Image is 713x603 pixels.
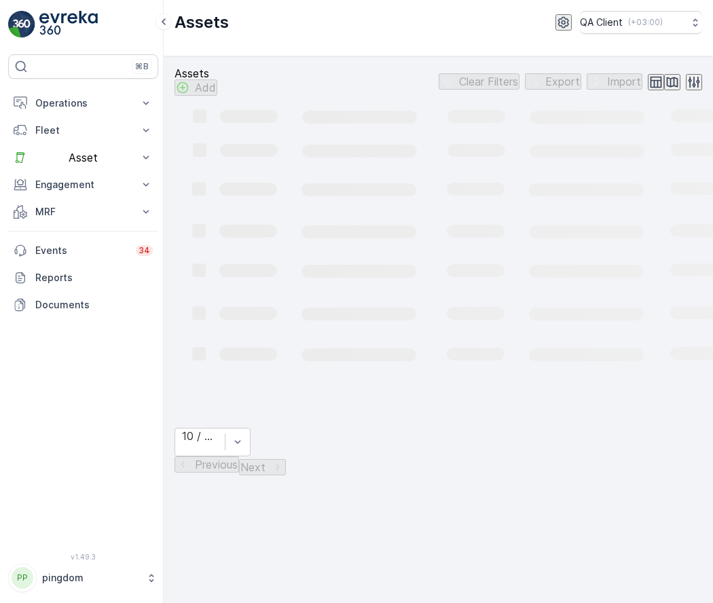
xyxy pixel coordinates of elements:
[175,456,239,473] button: Previous
[12,567,33,589] div: PP
[8,291,158,318] a: Documents
[195,81,216,94] p: Add
[8,198,158,225] button: MRF
[195,458,238,471] p: Previous
[35,244,128,257] p: Events
[35,178,131,191] p: Engagement
[8,264,158,291] a: Reports
[42,571,139,585] p: pingdom
[135,61,149,72] p: ⌘B
[139,245,150,256] p: 34
[8,11,35,38] img: logo
[35,298,153,312] p: Documents
[8,564,158,592] button: PPpingdom
[35,271,153,285] p: Reports
[240,461,266,473] p: Next
[8,117,158,144] button: Fleet
[175,67,217,79] p: Assets
[35,205,131,219] p: MRF
[35,151,131,164] p: Asset
[175,12,229,33] p: Assets
[439,73,519,90] button: Clear Filters
[35,124,131,137] p: Fleet
[587,73,642,90] button: Import
[182,430,218,442] div: 10 / Page
[628,17,663,28] p: ( +03:00 )
[607,75,641,88] p: Import
[580,11,702,34] button: QA Client(+03:00)
[39,11,98,38] img: logo_light-DOdMpM7g.png
[35,96,131,110] p: Operations
[545,75,580,88] p: Export
[8,90,158,117] button: Operations
[459,75,518,88] p: Clear Filters
[525,73,581,90] button: Export
[175,79,217,96] button: Add
[239,459,286,475] button: Next
[8,144,158,171] button: Asset
[8,237,158,264] a: Events34
[8,553,158,561] span: v 1.49.3
[580,16,623,29] p: QA Client
[8,171,158,198] button: Engagement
